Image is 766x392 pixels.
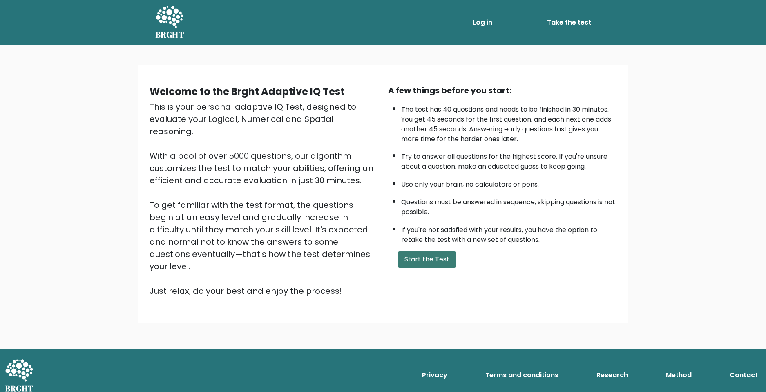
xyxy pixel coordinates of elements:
[401,101,617,144] li: The test has 40 questions and needs to be finished in 30 minutes. You get 45 seconds for the firs...
[527,14,611,31] a: Take the test
[398,251,456,268] button: Start the Test
[593,367,631,383] a: Research
[401,193,617,217] li: Questions must be answered in sequence; skipping questions is not possible.
[388,84,617,97] div: A few things before you start:
[155,3,185,42] a: BRGHT
[401,148,617,171] li: Try to answer all questions for the highest score. If you're unsure about a question, make an edu...
[155,30,185,40] h5: BRGHT
[401,221,617,245] li: If you're not satisfied with your results, you have the option to retake the test with a new set ...
[401,176,617,189] li: Use only your brain, no calculators or pens.
[419,367,451,383] a: Privacy
[150,101,378,297] div: This is your personal adaptive IQ Test, designed to evaluate your Logical, Numerical and Spatial ...
[150,85,344,98] b: Welcome to the Brght Adaptive IQ Test
[469,14,496,31] a: Log in
[482,367,562,383] a: Terms and conditions
[663,367,695,383] a: Method
[726,367,761,383] a: Contact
